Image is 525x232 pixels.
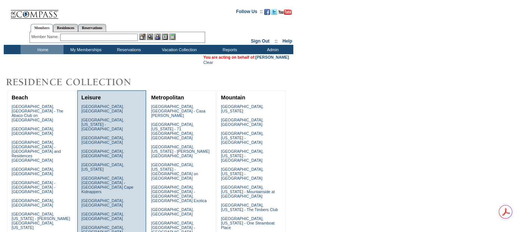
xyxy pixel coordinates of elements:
img: b_edit.gif [139,34,146,40]
span: :: [275,38,278,44]
a: Mountain [221,95,245,100]
a: [GEOGRAPHIC_DATA], [US_STATE] - One Steamboat Place [221,216,275,230]
a: [GEOGRAPHIC_DATA], [GEOGRAPHIC_DATA] [151,207,194,216]
a: Leisure [81,95,101,100]
a: [GEOGRAPHIC_DATA], [US_STATE] - [GEOGRAPHIC_DATA] [221,149,263,163]
a: [GEOGRAPHIC_DATA], [US_STATE] - [PERSON_NAME][GEOGRAPHIC_DATA] [151,145,210,158]
a: Sign Out [251,38,269,44]
a: Members [31,24,53,32]
a: [GEOGRAPHIC_DATA], [US_STATE] - [PERSON_NAME][GEOGRAPHIC_DATA], [US_STATE] [12,212,70,230]
a: [GEOGRAPHIC_DATA], [US_STATE] - [GEOGRAPHIC_DATA] on [GEOGRAPHIC_DATA] [151,163,198,180]
td: Follow Us :: [236,8,263,17]
img: Destinations by Exclusive Resorts [4,75,149,90]
a: Beach [12,95,28,100]
td: My Memberships [64,45,106,54]
a: Clear [203,60,213,65]
a: [GEOGRAPHIC_DATA], [GEOGRAPHIC_DATA] - [GEOGRAPHIC_DATA] and Residences [GEOGRAPHIC_DATA] [12,140,61,163]
a: Help [282,38,292,44]
img: Compass Home [10,4,59,19]
a: [GEOGRAPHIC_DATA], [GEOGRAPHIC_DATA] [81,212,124,221]
td: Reservations [106,45,149,54]
td: Home [21,45,64,54]
img: Become our fan on Facebook [264,9,270,15]
a: [GEOGRAPHIC_DATA], [GEOGRAPHIC_DATA] [221,118,263,127]
img: View [147,34,153,40]
td: Admin [250,45,293,54]
a: Reservations [78,24,106,32]
a: [GEOGRAPHIC_DATA], [GEOGRAPHIC_DATA] [81,104,124,113]
a: [GEOGRAPHIC_DATA], [GEOGRAPHIC_DATA] [81,136,124,145]
a: [GEOGRAPHIC_DATA], [GEOGRAPHIC_DATA] - The Abaco Club on [GEOGRAPHIC_DATA] [12,104,64,122]
img: i.gif [4,11,10,12]
a: [GEOGRAPHIC_DATA], [GEOGRAPHIC_DATA] [81,149,124,158]
a: [GEOGRAPHIC_DATA], [GEOGRAPHIC_DATA] - [GEOGRAPHIC_DATA] Cape Kidnappers [81,176,133,194]
img: Subscribe to our YouTube Channel [278,9,292,15]
a: [GEOGRAPHIC_DATA], [GEOGRAPHIC_DATA] [12,127,54,136]
img: Follow us on Twitter [271,9,277,15]
img: Impersonate [154,34,161,40]
a: [GEOGRAPHIC_DATA], [GEOGRAPHIC_DATA] [12,167,54,176]
a: [GEOGRAPHIC_DATA], [US_STATE] [221,104,263,113]
a: Become our fan on Facebook [264,11,270,16]
a: [GEOGRAPHIC_DATA], [US_STATE] - Mountainside at [GEOGRAPHIC_DATA] [221,185,275,198]
a: [GEOGRAPHIC_DATA], [GEOGRAPHIC_DATA] - [GEOGRAPHIC_DATA], [GEOGRAPHIC_DATA] Exotica [151,185,207,203]
td: Vacation Collection [149,45,207,54]
a: [GEOGRAPHIC_DATA] - [GEOGRAPHIC_DATA] - [GEOGRAPHIC_DATA] [12,180,55,194]
a: [GEOGRAPHIC_DATA], [US_STATE] - [GEOGRAPHIC_DATA] [81,118,124,131]
td: Reports [207,45,250,54]
a: [GEOGRAPHIC_DATA], [US_STATE] - [GEOGRAPHIC_DATA] [221,131,263,145]
a: [GEOGRAPHIC_DATA], [GEOGRAPHIC_DATA] - Casa [PERSON_NAME] [151,104,205,118]
a: Residences [53,24,78,32]
a: Metropolitan [151,95,184,100]
img: b_calculator.gif [169,34,176,40]
div: Member Name: [31,34,60,40]
a: [GEOGRAPHIC_DATA], [US_STATE] - [GEOGRAPHIC_DATA] [221,167,263,180]
a: [GEOGRAPHIC_DATA], [GEOGRAPHIC_DATA] [12,198,54,207]
a: [PERSON_NAME] [256,55,289,59]
a: [GEOGRAPHIC_DATA], [US_STATE] - 71 [GEOGRAPHIC_DATA], [GEOGRAPHIC_DATA] [151,122,194,140]
a: Follow us on Twitter [271,11,277,16]
a: Subscribe to our YouTube Channel [278,11,292,16]
img: Reservations [162,34,168,40]
a: [GEOGRAPHIC_DATA], [US_STATE] [81,163,124,171]
a: [GEOGRAPHIC_DATA], [US_STATE] - The Timbers Club [221,203,278,212]
span: You are acting on behalf of: [203,55,289,59]
a: [GEOGRAPHIC_DATA], [GEOGRAPHIC_DATA] [81,198,124,207]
